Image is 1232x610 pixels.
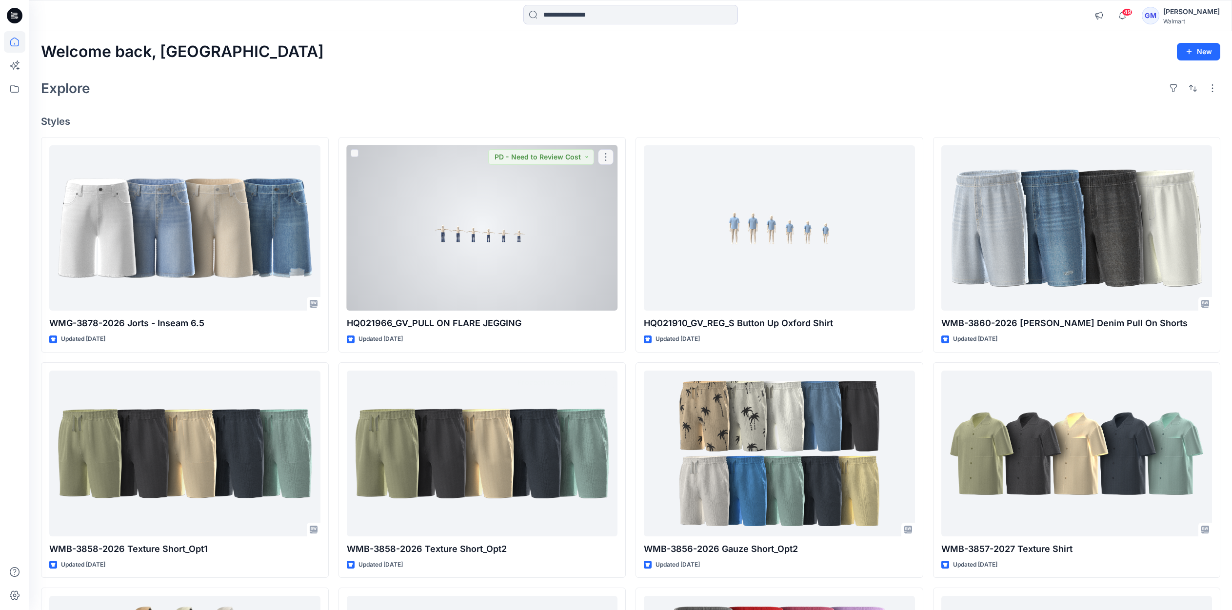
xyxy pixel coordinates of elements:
[953,560,997,570] p: Updated [DATE]
[1163,6,1220,18] div: [PERSON_NAME]
[644,145,915,311] a: HQ021910_GV_REG_S Button Up Oxford Shirt
[61,334,105,344] p: Updated [DATE]
[656,334,700,344] p: Updated [DATE]
[41,116,1220,127] h4: Styles
[644,316,915,330] p: HQ021910_GV_REG_S Button Up Oxford Shirt
[1142,7,1159,24] div: GM
[644,371,915,536] a: WMB-3856-2026 Gauze Short_Opt2
[61,560,105,570] p: Updated [DATE]
[49,371,320,536] a: WMB-3858-2026 Texture Short_Opt1
[941,542,1212,556] p: WMB-3857-2027 Texture Shirt
[1177,43,1220,60] button: New
[347,542,618,556] p: WMB-3858-2026 Texture Short_Opt2
[347,316,618,330] p: HQ021966_GV_PULL ON FLARE JEGGING
[347,371,618,536] a: WMB-3858-2026 Texture Short_Opt2
[41,43,324,61] h2: Welcome back, [GEOGRAPHIC_DATA]
[941,371,1212,536] a: WMB-3857-2027 Texture Shirt
[49,316,320,330] p: WMG-3878-2026 Jorts - Inseam 6.5
[49,542,320,556] p: WMB-3858-2026 Texture Short_Opt1
[358,560,403,570] p: Updated [DATE]
[41,80,90,96] h2: Explore
[644,542,915,556] p: WMB-3856-2026 Gauze Short_Opt2
[953,334,997,344] p: Updated [DATE]
[358,334,403,344] p: Updated [DATE]
[49,145,320,311] a: WMG-3878-2026 Jorts - Inseam 6.5
[1122,8,1133,16] span: 49
[347,145,618,311] a: HQ021966_GV_PULL ON FLARE JEGGING
[1163,18,1220,25] div: Walmart
[941,316,1212,330] p: WMB-3860-2026 [PERSON_NAME] Denim Pull On Shorts
[656,560,700,570] p: Updated [DATE]
[941,145,1212,311] a: WMB-3860-2026 Carpenter Denim Pull On Shorts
